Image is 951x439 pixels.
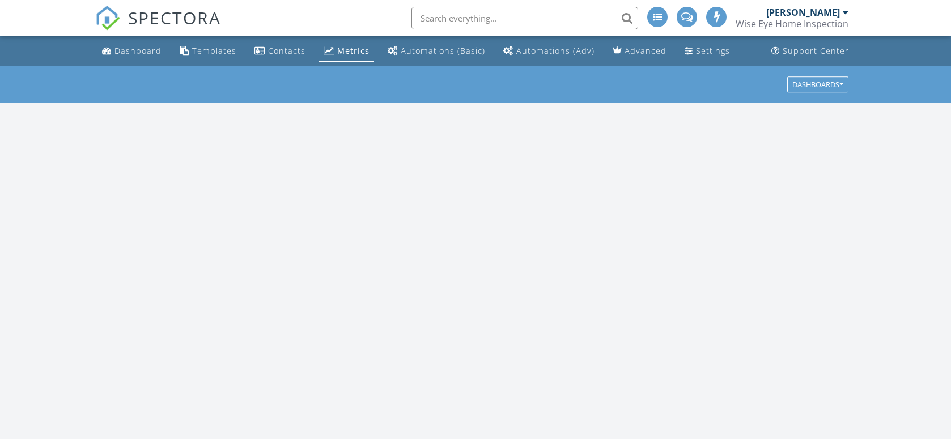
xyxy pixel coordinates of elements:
input: Search everything... [411,7,638,29]
div: Automations (Basic) [401,45,485,56]
div: Wise Eye Home Inspection [736,18,848,29]
div: Dashboards [792,80,843,88]
a: Contacts [250,41,310,62]
a: SPECTORA [95,15,221,39]
div: Support Center [783,45,849,56]
a: Support Center [767,41,854,62]
a: Dashboard [97,41,166,62]
button: Dashboards [787,76,848,92]
div: Settings [696,45,730,56]
a: Templates [175,41,241,62]
a: Settings [680,41,735,62]
div: [PERSON_NAME] [766,7,840,18]
div: Contacts [268,45,305,56]
div: Automations (Adv) [516,45,595,56]
div: Dashboard [114,45,162,56]
div: Metrics [337,45,370,56]
img: The Best Home Inspection Software - Spectora [95,6,120,31]
span: SPECTORA [128,6,221,29]
a: Automations (Basic) [383,41,490,62]
div: Advanced [625,45,666,56]
a: Advanced [608,41,671,62]
a: Metrics [319,41,374,62]
a: Automations (Advanced) [499,41,599,62]
div: Templates [192,45,236,56]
